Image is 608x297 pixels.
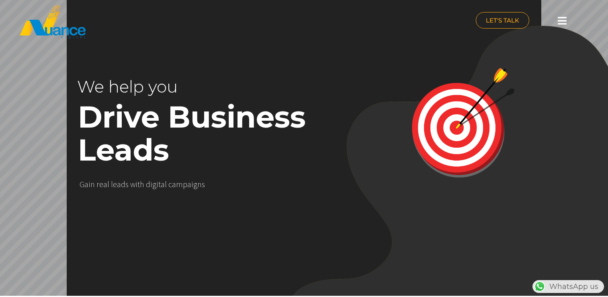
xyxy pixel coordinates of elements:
div: l [111,179,113,189]
div: G [80,179,84,189]
a: nuance-qatar_logo [19,4,300,39]
img: nuance-qatar_logo [19,4,86,39]
div: s [202,179,205,189]
div: a [117,179,121,189]
div: a [187,179,191,189]
div: i [191,179,193,189]
div: i [88,179,90,189]
div: a [161,179,165,189]
div: h [140,179,144,189]
div: WhatsApp us [532,280,604,293]
div: w [130,179,135,189]
div: a [172,179,176,189]
div: r [96,179,99,189]
div: t [137,179,140,189]
div: l [165,179,167,189]
div: n [197,179,202,189]
div: i [150,179,152,189]
div: i [156,179,158,189]
div: a [84,179,88,189]
div: d [146,179,150,189]
div: e [113,179,117,189]
div: i [135,179,137,189]
img: WhatsApp [533,280,546,293]
div: a [103,179,107,189]
a: WhatsAppWhatsApp us [532,282,604,291]
rs-layer: We help you [77,70,283,103]
div: m [176,179,183,189]
a: LET'S TALK [476,12,529,29]
div: g [152,179,156,189]
div: e [99,179,103,189]
div: c [168,179,172,189]
div: g [193,179,197,189]
div: p [183,179,187,189]
div: n [90,179,95,189]
div: l [107,179,109,189]
div: d [121,179,125,189]
div: t [158,179,161,189]
rs-layer: Drive Business Leads [78,101,338,167]
div: s [125,179,129,189]
span: LET'S TALK [486,17,519,23]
